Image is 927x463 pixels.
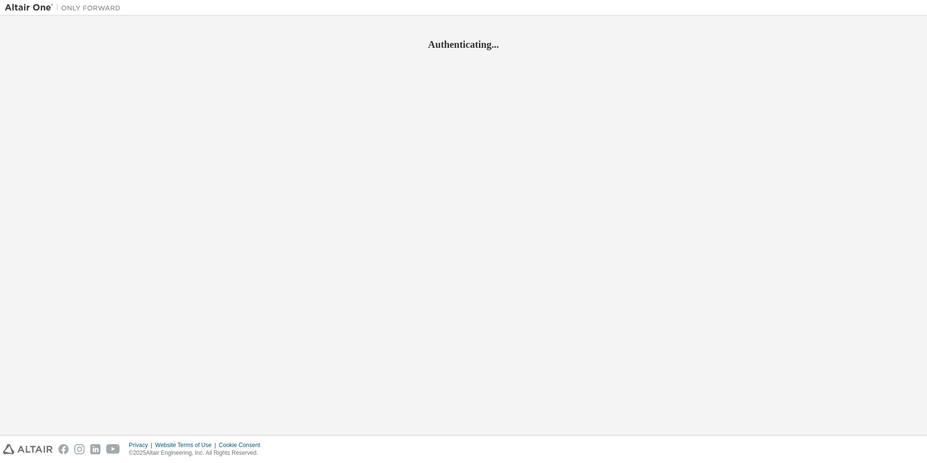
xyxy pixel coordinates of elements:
[129,449,266,457] p: © 2025 Altair Engineering, Inc. All Rights Reserved.
[5,38,922,51] h2: Authenticating...
[90,444,100,454] img: linkedin.svg
[5,3,126,13] img: Altair One
[74,444,84,454] img: instagram.svg
[219,441,266,449] div: Cookie Consent
[3,444,53,454] img: altair_logo.svg
[106,444,120,454] img: youtube.svg
[129,441,155,449] div: Privacy
[155,441,219,449] div: Website Terms of Use
[58,444,69,454] img: facebook.svg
